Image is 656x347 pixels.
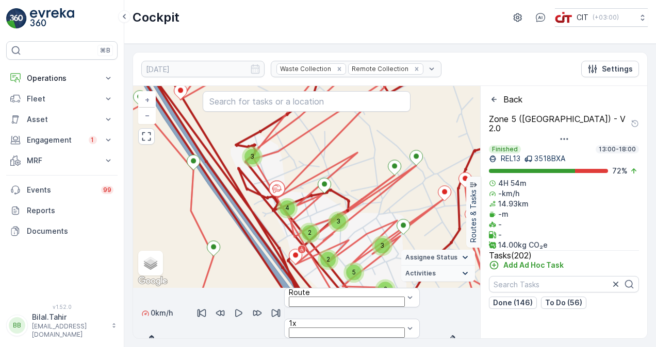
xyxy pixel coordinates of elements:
p: 99 [103,185,112,195]
p: To Do (56) [545,298,582,308]
span: Activities [405,269,436,277]
button: Fleet [6,89,118,109]
span: 2 [326,255,330,263]
p: - [498,230,502,240]
p: -m [498,209,509,219]
span: 3 [380,241,384,249]
p: Routes & Tasks [468,190,479,243]
p: Fleet [27,94,97,104]
div: 3 [372,235,392,256]
div: 2 [375,279,396,300]
a: Events99 [6,180,118,200]
button: MRF [6,150,118,171]
div: 1x [289,319,405,327]
p: REL13 [499,153,520,164]
a: Zoom Out [139,108,155,123]
span: v 1.52.0 [6,304,118,310]
span: − [145,111,150,119]
p: MRF [27,155,97,166]
p: 0 km/h [151,308,173,318]
p: 13:00-18:00 [598,145,637,153]
span: 2 [384,285,387,293]
span: 3 [250,152,254,160]
p: 14.00kg CO₂e [498,240,548,250]
span: 3 [336,217,340,225]
p: - [498,219,502,230]
p: Reports [27,205,113,216]
span: 4 [285,204,289,212]
p: Asset [27,114,97,125]
div: Route [289,288,405,297]
input: Search Tasks [489,276,639,292]
button: CIT(+03:00) [555,8,648,27]
img: logo [6,8,27,29]
a: Layers [139,252,162,274]
p: Done (146) [493,298,533,308]
p: 72 % [612,166,628,176]
p: Zone 5 ([GEOGRAPHIC_DATA]) - V 2.0 [489,114,629,133]
a: Back [489,94,522,105]
span: + [145,95,150,104]
input: Search for tasks or a location [203,91,411,112]
p: Back [503,95,522,104]
p: Engagement [27,135,83,145]
p: Add Ad Hoc Task [503,260,564,270]
button: Engagement1 [6,130,118,150]
p: 1 [90,136,95,145]
div: 5 [343,262,364,283]
div: 3 [242,146,263,167]
p: Finished [491,145,519,153]
p: [EMAIL_ADDRESS][DOMAIN_NAME] [32,322,106,339]
p: 3518BXA [534,153,565,164]
p: Cockpit [133,9,179,26]
a: Zoom In [139,92,155,108]
p: 4H 54m [498,178,527,188]
a: Documents [6,221,118,241]
div: Help Tooltip Icon [631,119,639,128]
span: 2 [308,229,311,236]
div: 2 [318,249,338,270]
p: Settings [602,64,633,74]
span: Assignee Status [405,253,457,262]
button: Settings [581,61,639,77]
button: Done (146) [489,297,537,309]
p: ( +03:00 ) [593,13,619,22]
img: logo_light-DOdMpM7g.png [30,8,74,29]
button: Asset [6,109,118,130]
img: cit-logo_pOk6rL0.png [555,12,572,23]
p: ⌘B [100,46,110,55]
summary: Activities [401,266,475,282]
div: 3 [328,211,349,232]
summary: Assignee Status [401,250,475,266]
span: 5 [352,268,356,276]
a: Open this area in Google Maps (opens a new window) [136,274,170,288]
a: Add Ad Hoc Task [489,260,564,270]
p: Documents [27,226,113,236]
p: 14.93km [498,199,529,209]
button: BBBilal.Tahir[EMAIL_ADDRESS][DOMAIN_NAME] [6,312,118,339]
div: 2 [299,222,320,243]
img: Google [136,274,170,288]
div: BB [9,317,25,334]
p: Events [27,185,95,195]
button: Operations [6,68,118,89]
input: dd/mm/yyyy [141,61,265,77]
a: Reports [6,200,118,221]
button: To Do (56) [541,297,586,309]
p: Bilal.Tahir [32,312,106,322]
p: Operations [27,73,97,83]
p: Tasks ( 202 ) [489,251,639,260]
p: -km/h [498,188,519,199]
p: CIT [577,12,588,23]
div: 4 [277,198,298,218]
